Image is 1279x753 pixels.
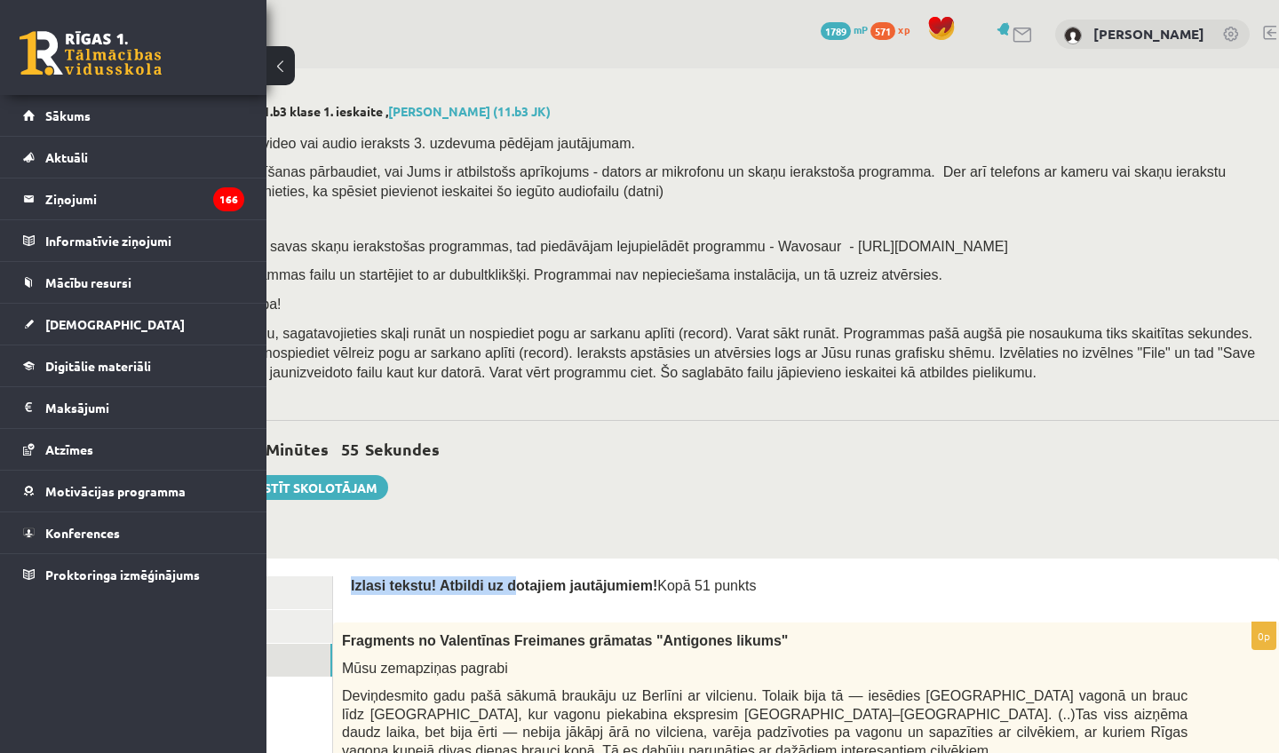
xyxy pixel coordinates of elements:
[45,483,186,499] span: Motivācijas programma
[898,22,910,36] span: xp
[388,103,551,119] a: [PERSON_NAME] (11.b3 JK)
[213,187,244,211] i: 166
[23,137,244,178] a: Aktuāli
[821,22,868,36] a: 1789 mP
[23,387,244,428] a: Maksājumi
[23,95,244,136] a: Sākums
[45,387,244,428] legend: Maksājumi
[142,239,1008,254] span: Ja Jums nav datorā savas skaņu ierakstošas programmas, tad piedāvājam lejupielādēt programmu - Wa...
[18,18,915,36] body: Визуальный текстовый редактор, wiswyg-editor-user-answer-47433878917540
[23,345,244,386] a: Digitālie materiāli
[18,18,915,36] body: Визуальный текстовый редактор, wiswyg-editor-user-answer-47433876502080
[18,18,915,36] body: Визуальный текстовый редактор, wiswyg-editor-user-answer-47433878180800
[23,262,244,303] a: Mācību resursi
[45,316,185,332] span: [DEMOGRAPHIC_DATA]
[342,633,788,648] span: Fragments no Valentīnas Freimanes grāmatas "Antigones likums"
[142,104,1279,119] h2: Latviešu valoda JK 11.b3 klase 1. ieskaite ,
[18,18,915,36] body: Визуальный текстовый редактор, wiswyg-editor-user-answer-47433875254860
[365,439,440,459] span: Sekundes
[45,441,93,457] span: Atzīmes
[23,554,244,595] a: Proktoringa izmēģinājums
[23,178,244,219] a: Ziņojumi166
[45,220,244,261] legend: Informatīvie ziņojumi
[20,31,162,75] a: Rīgas 1. Tālmācības vidusskola
[23,512,244,553] a: Konferences
[227,475,388,500] a: Rakstīt skolotājam
[45,525,120,541] span: Konferences
[23,471,244,511] a: Motivācijas programma
[870,22,895,40] span: 571
[18,18,915,36] body: Визуальный текстовый редактор, wiswyg-editor-user-answer-47433876923240
[142,136,635,151] span: Ieskaitē būs jāveic video vai audio ieraksts 3. uzdevuma pēdējam jautājumam.
[1064,27,1082,44] img: Ajlina Saļimova
[45,149,88,165] span: Aktuāli
[45,274,131,290] span: Mācību resursi
[45,567,200,583] span: Proktoringa izmēģinājums
[657,578,756,593] span: Kopā 51 punkts
[23,304,244,345] a: [DEMOGRAPHIC_DATA]
[142,164,1226,199] span: Pirms ieskaites pildīšanas pārbaudiet, vai Jums ir atbilstošs aprīkojums - dators ar mikrofonu un...
[23,429,244,470] a: Atzīmes
[870,22,918,36] a: 571 xp
[1093,25,1204,43] a: [PERSON_NAME]
[18,18,915,36] body: Визуальный текстовый редактор, wiswyg-editor-user-answer-47433886389860
[23,220,244,261] a: Informatīvie ziņojumi
[1251,622,1276,650] p: 0p
[45,107,91,123] span: Sākums
[342,661,508,676] span: Mūsu zemapziņas pagrabi
[341,439,359,459] span: 55
[45,358,151,374] span: Digitālie materiāli
[351,578,657,593] span: Izlasi tekstu! Atbildi uz dotajiem jautājumiem!
[142,326,1255,380] span: Startējiet programmu, sagatavojieties skaļi runāt un nospiediet pogu ar sarkanu aplīti (record). ...
[266,439,329,459] span: Minūtes
[142,267,942,282] span: Lejuplādējiet programmas failu un startējiet to ar dubultklikšķi. Programmai nav nepieciešama ins...
[45,178,244,219] legend: Ziņojumi
[821,22,851,40] span: 1789
[854,22,868,36] span: mP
